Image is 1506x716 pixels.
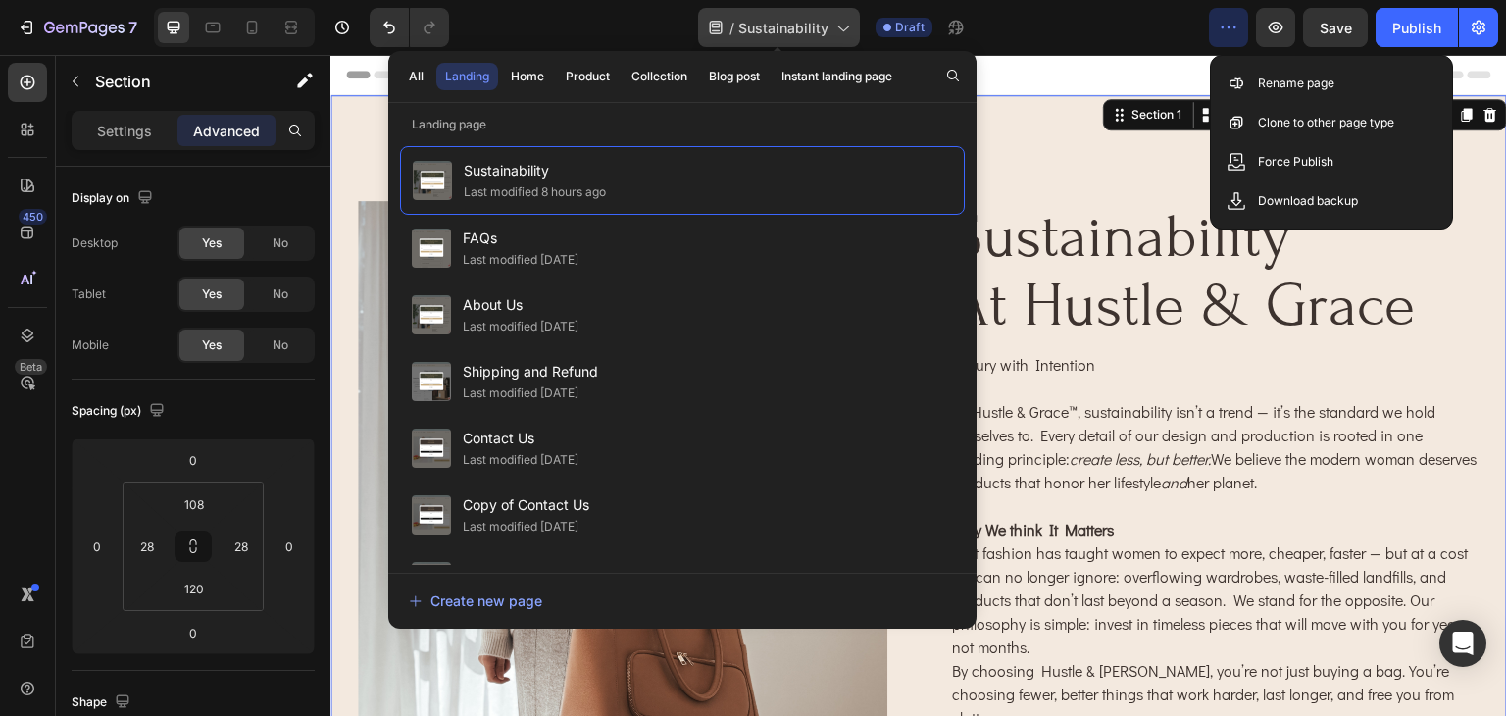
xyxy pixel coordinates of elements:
span: No [273,336,288,354]
span: Contact Us [463,427,578,450]
div: Home [511,68,544,85]
input: 108px [175,489,214,519]
span: Sustainability [464,159,606,182]
span: FAQs [463,227,578,250]
div: Tablet [72,285,106,303]
p: Clone to other page type [1258,113,1394,132]
span: Yes [202,336,222,354]
div: Blog post [709,68,760,85]
div: Last modified [DATE] [463,250,578,270]
span: Copy of About Us [463,560,578,584]
input: 28px [226,532,256,561]
i: create less, but better. [740,393,881,414]
button: AI Content [1029,48,1116,72]
button: Collection [623,63,696,90]
p: Create Theme Section [891,51,1017,69]
div: Product [566,68,610,85]
i: and [831,417,858,437]
p: Luxury with Intention [623,298,1148,322]
h2: sustainability at hustle & grace [621,146,1150,288]
div: Shape [72,690,134,716]
span: About Us [463,293,578,317]
span: No [273,234,288,252]
strong: Why We think It Matters [623,464,784,485]
p: Download backup [1258,191,1358,211]
div: Last modified [DATE] [463,317,578,336]
button: Product [557,63,619,90]
div: Undo/Redo [370,8,449,47]
div: Instant landing page [781,68,892,85]
div: Last modified [DATE] [463,517,578,537]
div: Landing [445,68,489,85]
div: Mobile [72,336,109,354]
p: Advanced [193,121,260,141]
span: / [729,18,734,38]
div: Last modified 8 hours ago [464,182,606,202]
div: Last modified [DATE] [463,384,578,403]
div: All [409,68,424,85]
span: Copy of Contact Us [463,493,589,517]
div: Spacing (px) [72,398,169,425]
div: Last modified [DATE] [463,450,578,470]
button: Blog post [700,63,769,90]
p: Section [95,70,256,93]
p: Fast fashion has taught women to expect more, cheaper, faster — but at a cost we can no longer ig... [623,486,1148,604]
input: 0 [82,532,112,561]
button: Save [1303,8,1368,47]
span: Sustainability [738,18,828,38]
button: Create new page [408,582,957,621]
button: Home [502,63,553,90]
div: Beta [15,359,47,375]
p: 7 [128,16,137,39]
div: Create new page [409,590,542,611]
button: All [400,63,432,90]
div: Collection [631,68,687,85]
p: Force Publish [1258,152,1333,172]
p: At Hustle & Grace™, sustainability isn’t a trend — it’s the standard we hold ourselves to. Every ... [623,345,1148,439]
button: Publish [1376,8,1458,47]
input: 120px [175,574,214,603]
span: Draft [895,19,925,36]
span: No [273,285,288,303]
div: 450 [19,209,47,225]
button: Instant landing page [773,63,901,90]
div: Display on [72,185,157,212]
input: 28px [132,532,162,561]
p: Settings [97,121,152,141]
button: Landing [436,63,498,90]
div: Section 1 [797,51,855,69]
p: Rename page [1258,74,1334,93]
div: Publish [1392,18,1441,38]
span: Shipping and Refund [463,360,598,384]
input: 0 [174,445,213,475]
span: Save [1320,20,1352,36]
span: Yes [202,234,222,252]
input: 0 [275,532,304,561]
input: 0 [174,618,213,647]
p: By choosing Hustle & [PERSON_NAME], you’re not just buying a bag. You’re choosing fewer, better t... [623,604,1148,675]
button: 7 [8,8,146,47]
span: Yes [202,285,222,303]
div: Desktop [72,234,118,252]
p: Landing page [388,115,977,134]
div: Open Intercom Messenger [1439,620,1486,667]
